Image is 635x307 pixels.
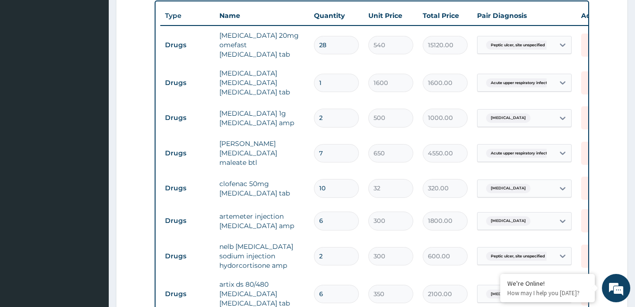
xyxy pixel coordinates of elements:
[160,145,215,162] td: Drugs
[486,184,531,193] span: [MEDICAL_DATA]
[160,109,215,127] td: Drugs
[160,36,215,54] td: Drugs
[160,247,215,265] td: Drugs
[215,64,309,102] td: [MEDICAL_DATA] [MEDICAL_DATA] [MEDICAL_DATA] tab
[160,179,215,197] td: Drugs
[364,6,418,25] th: Unit Price
[160,7,215,25] th: Type
[486,252,550,261] span: Peptic ulcer, site unspecified
[486,78,555,88] span: Acute upper respiratory infect...
[155,5,178,27] div: Minimize live chat window
[17,47,38,71] img: d_794563401_company_1708531726252_794563401
[160,74,215,92] td: Drugs
[49,53,159,65] div: Chat with us now
[215,6,309,25] th: Name
[5,206,180,239] textarea: Type your message and hit 'Enter'
[486,149,555,158] span: Acute upper respiratory infect...
[486,41,550,50] span: Peptic ulcer, site unspecified
[472,6,576,25] th: Pair Diagnosis
[309,6,364,25] th: Quantity
[418,6,472,25] th: Total Price
[576,6,624,25] th: Actions
[55,93,130,188] span: We're online!
[507,279,588,288] div: We're Online!
[215,104,309,132] td: [MEDICAL_DATA] 1g [MEDICAL_DATA] amp
[215,26,309,64] td: [MEDICAL_DATA] 20mg omefast [MEDICAL_DATA] tab
[215,237,309,275] td: nelb [MEDICAL_DATA] sodium injection hydorcortisone amp
[486,216,531,226] span: [MEDICAL_DATA]
[160,212,215,230] td: Drugs
[215,174,309,203] td: clofenac 50mg [MEDICAL_DATA] tab
[215,134,309,172] td: [PERSON_NAME] [MEDICAL_DATA] maleate btl
[507,289,588,297] p: How may I help you today?
[486,113,531,123] span: [MEDICAL_DATA]
[215,207,309,235] td: artemeter injection [MEDICAL_DATA] amp
[486,290,531,299] span: [MEDICAL_DATA]
[160,285,215,303] td: Drugs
